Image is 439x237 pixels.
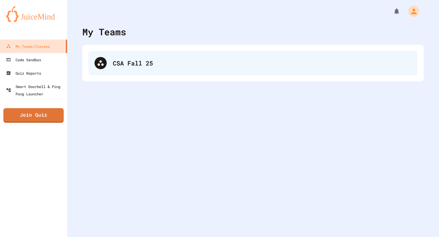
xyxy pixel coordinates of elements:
[3,108,64,123] a: Join Quiz
[6,6,61,22] img: logo-orange.svg
[382,6,402,16] div: My Notifications
[402,4,421,18] div: My Account
[6,43,50,50] div: My Teams/Classes
[82,25,126,39] div: My Teams
[6,56,41,63] div: Code Sandbox
[88,51,418,75] div: CSA Fall 25
[113,58,412,68] div: CSA Fall 25
[6,83,65,97] div: Smart Doorbell & Ping Pong Launcher
[6,69,41,77] div: Quiz Reports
